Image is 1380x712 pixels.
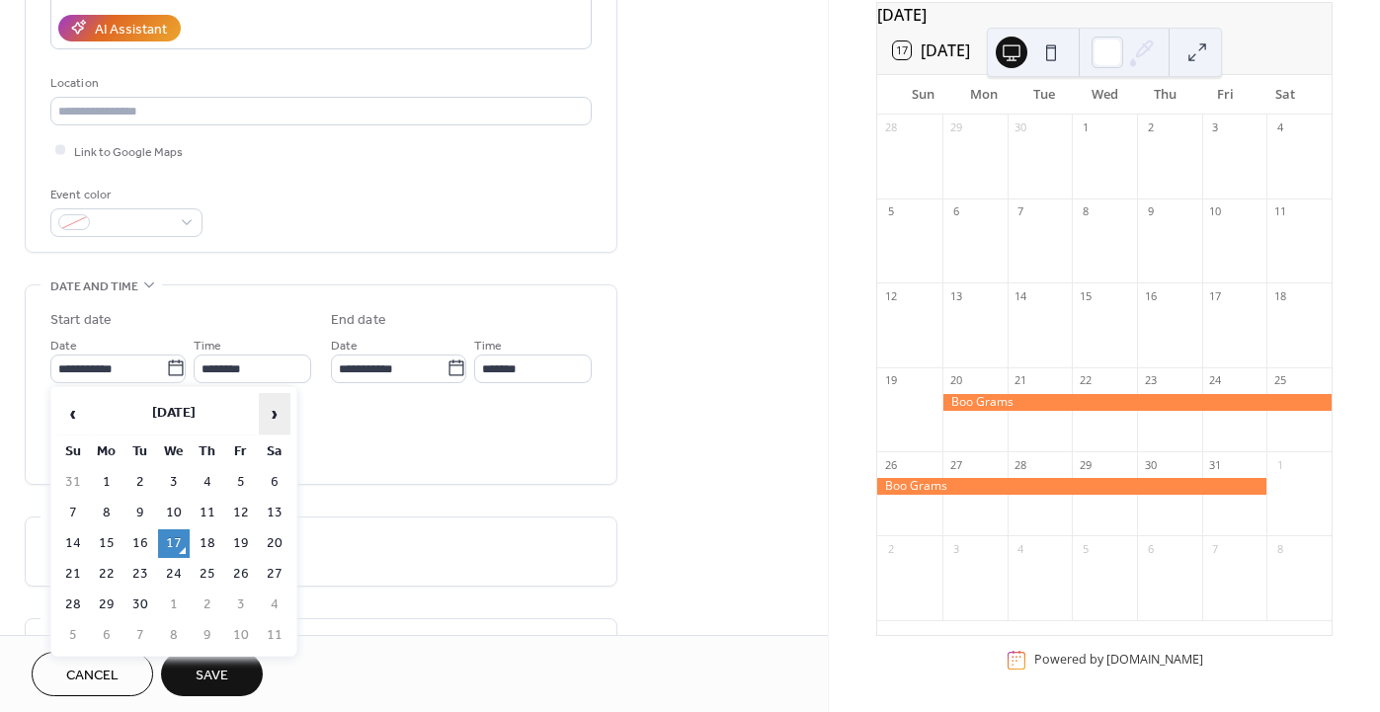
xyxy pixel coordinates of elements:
td: 8 [158,621,190,650]
td: 7 [57,499,89,527]
div: 27 [948,457,963,472]
td: 10 [158,499,190,527]
div: 30 [1014,120,1028,135]
div: [DATE] [877,3,1332,27]
div: 21 [1014,373,1028,388]
td: 14 [57,529,89,558]
td: 24 [158,560,190,589]
div: 2 [1143,120,1158,135]
div: 7 [1014,204,1028,219]
td: 3 [158,468,190,497]
div: 24 [1208,373,1223,388]
td: 30 [124,591,156,619]
td: 8 [91,499,122,527]
div: 31 [1208,457,1223,472]
div: 10 [1208,204,1223,219]
div: 29 [1078,457,1093,472]
td: 4 [259,591,290,619]
th: Mo [91,437,122,466]
td: 7 [124,621,156,650]
th: Th [192,437,223,466]
td: 13 [259,499,290,527]
td: 11 [259,621,290,650]
td: 6 [91,621,122,650]
span: Save [196,666,228,686]
div: 6 [948,204,963,219]
td: 10 [225,621,257,650]
div: 30 [1143,457,1158,472]
td: 22 [91,560,122,589]
td: 20 [259,529,290,558]
div: Tue [1014,75,1074,115]
div: 6 [1143,541,1158,556]
td: 6 [259,468,290,497]
td: 4 [192,468,223,497]
span: Date [331,335,358,356]
div: 17 [1208,288,1223,303]
div: 3 [948,541,963,556]
div: 4 [1272,120,1287,135]
div: 4 [1014,541,1028,556]
div: 3 [1208,120,1223,135]
span: Cancel [66,666,119,686]
td: 2 [124,468,156,497]
button: Cancel [32,652,153,696]
th: Tu [124,437,156,466]
td: 16 [124,529,156,558]
th: Su [57,437,89,466]
div: Boo Grams [942,394,1332,411]
div: 9 [1143,204,1158,219]
div: End date [331,310,386,331]
td: 9 [124,499,156,527]
div: Boo Grams [877,478,1266,495]
div: 19 [883,373,898,388]
div: 5 [883,204,898,219]
div: AI Assistant [95,19,167,40]
td: 2 [192,591,223,619]
span: Time [194,335,221,356]
th: [DATE] [91,393,257,435]
a: [DOMAIN_NAME] [1106,652,1203,669]
td: 1 [158,591,190,619]
td: 27 [259,560,290,589]
div: Sun [893,75,953,115]
span: Time [474,335,502,356]
div: 8 [1272,541,1287,556]
td: 3 [225,591,257,619]
td: 18 [192,529,223,558]
div: Location [50,73,588,94]
div: Start date [50,310,112,331]
div: 2 [883,541,898,556]
div: 16 [1143,288,1158,303]
div: 20 [948,373,963,388]
span: Date [50,335,77,356]
div: 15 [1078,288,1093,303]
td: 31 [57,468,89,497]
td: 23 [124,560,156,589]
div: 11 [1272,204,1287,219]
td: 15 [91,529,122,558]
div: 1 [1078,120,1093,135]
div: 22 [1078,373,1093,388]
div: Mon [953,75,1014,115]
td: 21 [57,560,89,589]
th: Fr [225,437,257,466]
div: 28 [1014,457,1028,472]
div: 29 [948,120,963,135]
button: Save [161,652,263,696]
th: Sa [259,437,290,466]
div: Thu [1135,75,1195,115]
div: 7 [1208,541,1223,556]
td: 28 [57,591,89,619]
div: Powered by [1034,652,1203,669]
td: 1 [91,468,122,497]
td: 19 [225,529,257,558]
td: 29 [91,591,122,619]
td: 11 [192,499,223,527]
div: 18 [1272,288,1287,303]
div: Fri [1195,75,1256,115]
div: 14 [1014,288,1028,303]
div: 28 [883,120,898,135]
td: 17 [158,529,190,558]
